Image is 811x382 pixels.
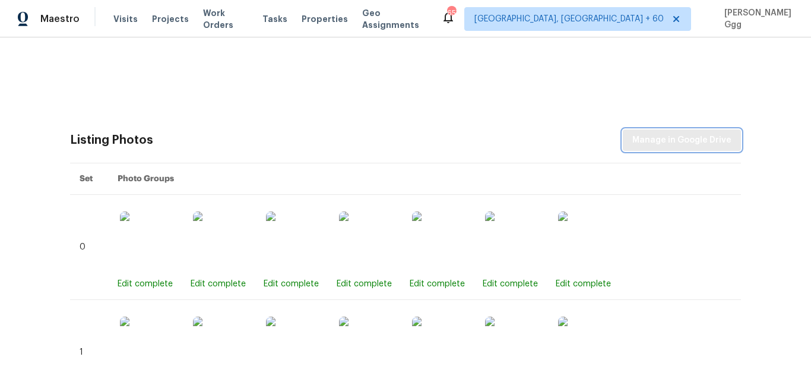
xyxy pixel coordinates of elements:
[556,278,611,290] div: Edit complete
[108,163,741,195] th: Photo Groups
[623,130,741,151] button: Manage in Google Drive
[720,7,793,31] span: [PERSON_NAME] Ggg
[447,7,455,19] div: 657
[337,278,392,290] div: Edit complete
[40,13,80,25] span: Maestro
[203,7,248,31] span: Work Orders
[118,278,173,290] div: Edit complete
[191,278,246,290] div: Edit complete
[262,15,287,23] span: Tasks
[474,13,664,25] span: [GEOGRAPHIC_DATA], [GEOGRAPHIC_DATA] + 60
[410,278,465,290] div: Edit complete
[302,13,348,25] span: Properties
[632,133,731,148] span: Manage in Google Drive
[152,13,189,25] span: Projects
[362,7,427,31] span: Geo Assignments
[113,13,138,25] span: Visits
[70,163,108,195] th: Set
[70,195,108,300] td: 0
[264,278,319,290] div: Edit complete
[70,134,153,146] div: Listing Photos
[483,278,538,290] div: Edit complete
